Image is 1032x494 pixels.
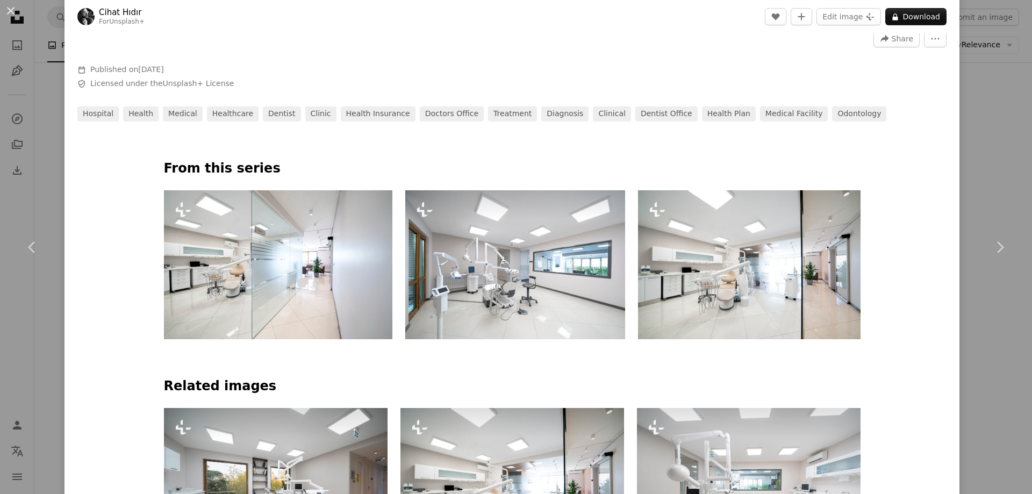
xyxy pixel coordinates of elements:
span: Share [892,31,913,47]
a: a dentist's office with a chair and equipment [400,477,624,487]
img: Go to Cihat Hıdır's profile [77,8,95,25]
a: health [123,106,159,121]
button: Like [765,8,786,25]
a: dentist [263,106,300,121]
a: health plan [702,106,756,121]
a: clinic [305,106,336,121]
img: a dentist's office with a chair and equipment [638,190,861,339]
a: a room with a dentist chair, lights, and other medical equipment [637,477,861,487]
a: hospital [77,106,119,121]
a: a room that has a glass wall in it [164,260,392,269]
a: odontology [832,106,886,121]
a: medical facility [760,106,828,121]
a: healthcare [207,106,259,121]
p: From this series [164,160,861,177]
h4: Related images [164,378,861,395]
a: Unsplash+ [109,18,145,25]
a: Cihat Hıdır [99,7,145,18]
img: a room filled with lots of dental equipment [405,190,625,339]
a: a room filled with lots of dental equipment [405,260,625,269]
a: doctors office [420,106,484,121]
a: health insurance [341,106,415,121]
a: treatment [488,106,537,121]
button: Share this image [873,30,920,47]
a: Next [967,196,1032,299]
a: Unsplash+ License [163,79,234,88]
button: Add to Collection [791,8,812,25]
button: Edit image [816,8,881,25]
a: a dentist's office with a chair and equipment [638,260,861,269]
a: diagnosis [541,106,589,121]
a: dentist office [635,106,698,121]
a: clinical [593,106,630,121]
button: Download [885,8,947,25]
span: Published on [90,65,164,74]
a: a room with a desk and a chair in it [164,480,388,490]
a: medical [163,106,203,121]
button: More Actions [924,30,947,47]
time: February 6, 2023 at 8:50:03 PM GMT+5 [138,65,163,74]
div: For [99,18,145,26]
span: Licensed under the [90,78,234,89]
img: a room that has a glass wall in it [164,190,392,339]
